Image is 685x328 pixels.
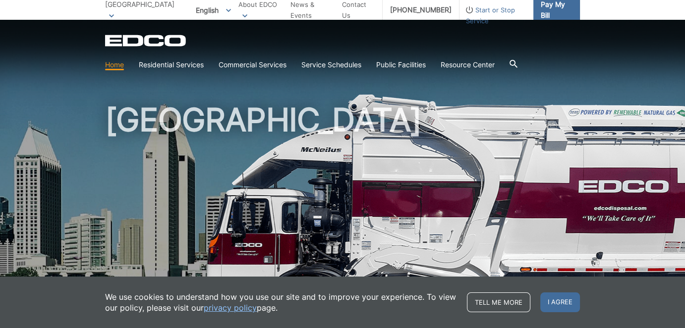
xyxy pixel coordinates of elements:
a: EDCD logo. Return to the homepage. [105,35,187,47]
a: Tell me more [467,292,530,312]
a: privacy policy [204,302,257,313]
p: We use cookies to understand how you use our site and to improve your experience. To view our pol... [105,291,457,313]
span: I agree [540,292,580,312]
a: Commercial Services [219,59,286,70]
a: Residential Services [139,59,204,70]
a: Service Schedules [301,59,361,70]
span: English [188,2,238,18]
a: Public Facilities [376,59,426,70]
a: Home [105,59,124,70]
h1: [GEOGRAPHIC_DATA] [105,104,580,321]
a: Resource Center [441,59,495,70]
